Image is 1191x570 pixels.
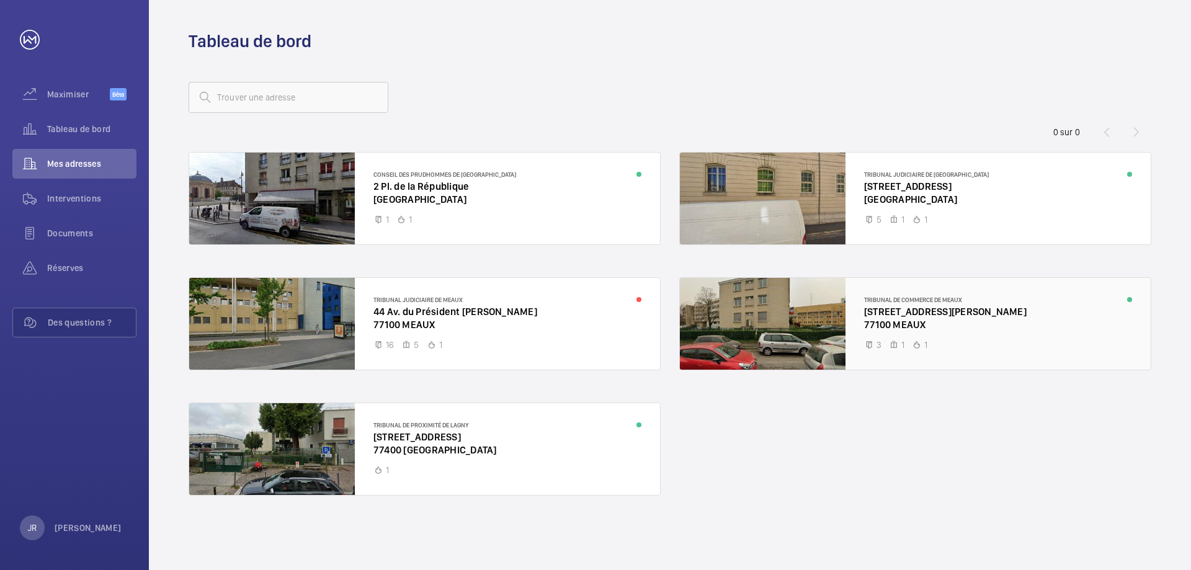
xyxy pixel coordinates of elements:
[47,263,84,273] font: Réserves
[47,228,93,238] font: Documents
[47,89,89,99] font: Maximiser
[189,82,388,113] input: Trouver une adresse
[1053,127,1080,137] font: 0 sur 0
[48,318,112,327] font: Des questions ?
[47,124,110,134] font: Tableau de bord
[28,523,37,533] font: JR
[47,194,102,203] font: Interventions
[112,91,124,98] font: Bêta
[47,159,101,169] font: Mes adresses
[189,30,311,51] font: Tableau de bord
[55,523,122,533] font: [PERSON_NAME]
